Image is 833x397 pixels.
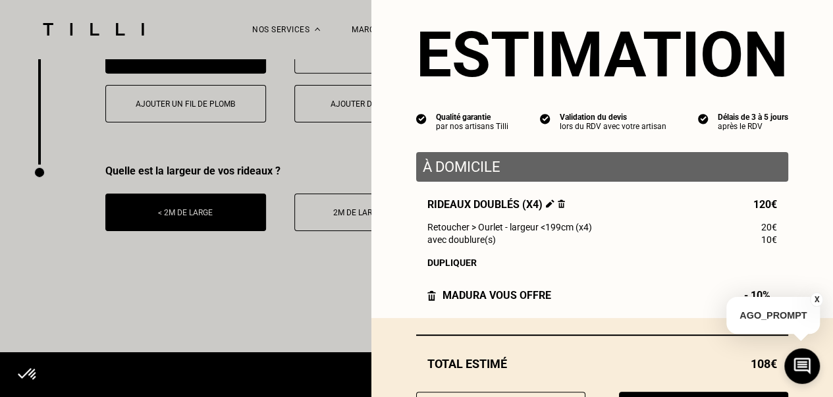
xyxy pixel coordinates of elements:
div: lors du RDV avec votre artisan [560,122,666,131]
img: Supprimer [558,199,565,208]
img: icon list info [698,113,709,124]
button: X [810,292,823,307]
div: Total estimé [416,357,788,371]
div: après le RDV [718,122,788,131]
span: 108€ [751,357,777,371]
p: À domicile [423,159,782,175]
span: 10€ [761,234,777,245]
div: Dupliquer [427,257,777,268]
span: Retoucher > Ourlet - largeur <199cm (x4) [427,222,592,232]
img: Éditer [546,199,554,208]
div: Délais de 3 à 5 jours [718,113,788,122]
div: Validation du devis [560,113,666,122]
span: avec doublure(s) [427,234,496,245]
div: Qualité garantie [436,113,508,122]
span: 120€ [753,198,777,211]
section: Estimation [416,18,788,92]
p: AGO_PROMPT [726,297,820,334]
div: Madura vous offre [427,289,551,302]
span: 20€ [761,222,777,232]
img: icon list info [540,113,551,124]
div: par nos artisans Tilli [436,122,508,131]
img: icon list info [416,113,427,124]
span: Rideaux doublés (x4) [427,198,565,211]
